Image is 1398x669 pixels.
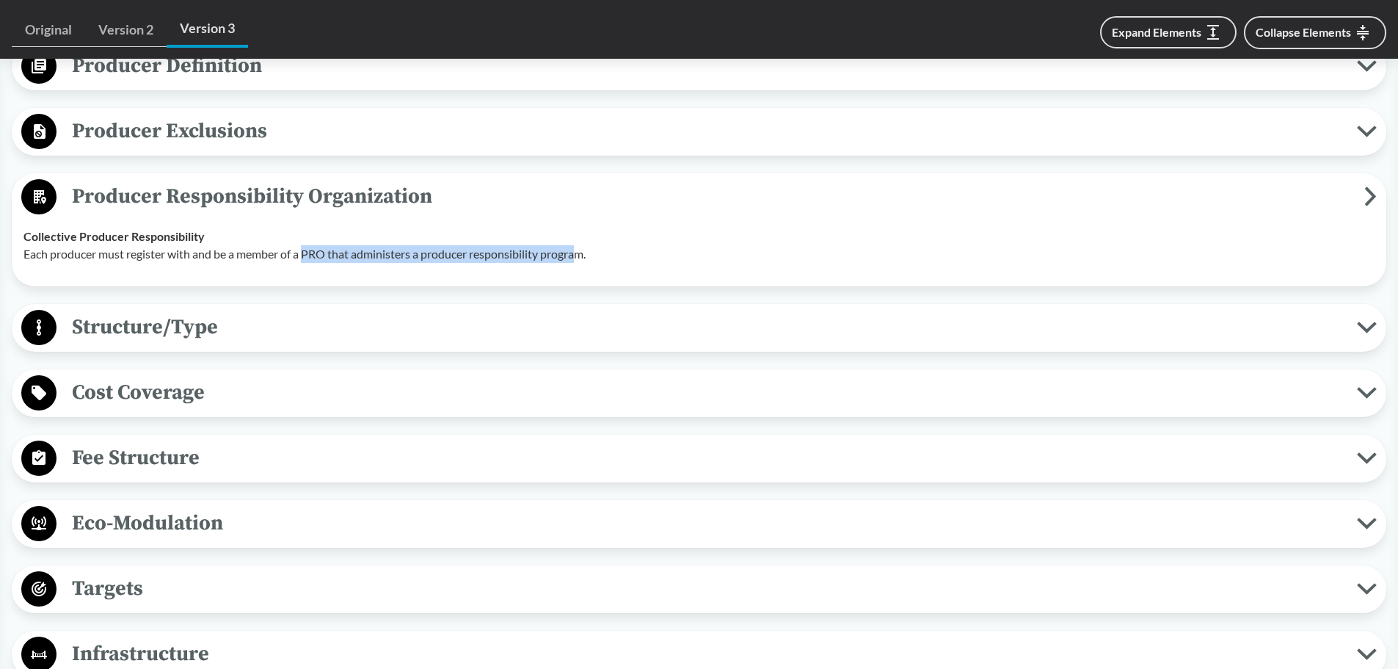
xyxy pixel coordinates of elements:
[167,12,248,48] a: Version 3
[1100,16,1237,48] button: Expand Elements
[17,309,1381,347] button: Structure/Type
[17,505,1381,543] button: Eco-Modulation
[23,245,1375,263] p: Each producer must register with and be a member of a PRO that administers a producer responsibil...
[85,13,167,47] a: Version 2
[17,440,1381,477] button: Fee Structure
[1244,16,1386,49] button: Collapse Elements
[57,49,1357,82] span: Producer Definition
[57,180,1364,213] span: Producer Responsibility Organization
[17,375,1381,412] button: Cost Coverage
[17,571,1381,608] button: Targets
[12,13,85,47] a: Original
[57,507,1357,540] span: Eco-Modulation
[57,115,1357,148] span: Producer Exclusions
[17,48,1381,85] button: Producer Definition
[17,113,1381,151] button: Producer Exclusions
[57,441,1357,474] span: Fee Structure
[57,311,1357,344] span: Structure/Type
[57,376,1357,409] span: Cost Coverage
[57,572,1357,605] span: Targets
[17,178,1381,216] button: Producer Responsibility Organization
[23,229,205,243] strong: Collective Producer Responsibility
